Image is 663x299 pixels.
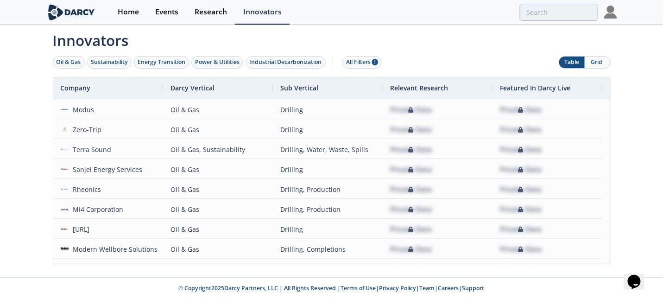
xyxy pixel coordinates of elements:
[390,179,432,199] div: Private Data
[390,120,432,140] div: Private Data
[559,57,585,68] button: Table
[280,239,375,259] div: Drilling, Completions
[69,179,101,199] div: Rheonics
[500,83,570,92] span: Featured In Darcy Live
[342,56,382,69] button: All Filters 1
[170,120,265,140] div: Oil & Gas
[280,259,375,279] div: Drilling, Completions
[134,56,189,69] button: Energy Transition
[585,57,610,68] button: Grid
[604,6,617,19] img: Profile
[69,219,89,239] div: [URL]
[500,159,542,179] div: Private Data
[420,284,435,292] a: Team
[170,100,265,120] div: Oil & Gas
[46,4,97,20] img: logo-wide.svg
[61,205,69,213] img: 1675207601510-mi4-logo.png
[46,26,617,51] span: Innovators
[57,58,81,66] div: Oil & Gas
[500,100,542,120] div: Private Data
[390,159,432,179] div: Private Data
[280,83,318,92] span: Sub Vertical
[69,239,158,259] div: Modern Wellbore Solutions
[500,239,542,259] div: Private Data
[280,199,375,219] div: Drilling, Production
[170,199,265,219] div: Oil & Gas
[462,284,485,292] a: Support
[372,59,378,65] span: 1
[170,239,265,259] div: Oil & Gas
[155,8,178,16] div: Events
[280,100,375,120] div: Drilling
[170,83,215,92] span: Darcy Vertical
[61,145,69,153] img: 6c1fd47e-a9de-4d25-b0ff-b9dbcf72eb3c
[191,56,243,69] button: Power & Utilities
[280,219,375,239] div: Drilling
[170,140,265,159] div: Oil & Gas, Sustainability
[87,56,132,69] button: Sustainability
[250,58,322,66] div: Industrial Decarbonization
[138,58,185,66] div: Energy Transition
[195,58,240,66] div: Power & Utilities
[69,159,142,179] div: Sanjel Energy Services
[69,140,111,159] div: Terra Sound
[280,179,375,199] div: Drilling, Production
[346,58,378,66] div: All Filters
[624,262,654,290] iframe: chat widget
[246,56,326,69] button: Industrial Decarbonization
[520,4,598,21] input: Advanced Search
[61,125,69,134] img: 2e65efa3-6c94-415d-91a3-04c42e6548c1
[61,165,69,173] img: sanjel.com.png
[69,199,123,219] div: Mi4 Corporation
[280,120,375,140] div: Drilling
[390,239,432,259] div: Private Data
[280,140,375,159] div: Drilling, Water, Waste, Spills
[61,225,69,233] img: 7cc635d6-6a35-42ec-89ee-ecf6ed8a16d9
[500,120,542,140] div: Private Data
[48,284,615,293] p: © Copyright 2025 Darcy Partners, LLC | All Rights Reserved | | | | |
[61,185,69,193] img: 6be74745-e7f4-4809-9227-94d27c50fd57
[61,83,91,92] span: Company
[170,159,265,179] div: Oil & Gas
[390,199,432,219] div: Private Data
[69,120,101,140] div: Zero-Trip
[195,8,227,16] div: Research
[69,259,128,279] div: ML-One Solutions
[438,284,459,292] a: Careers
[500,140,542,159] div: Private Data
[243,8,282,16] div: Innovators
[390,259,432,279] div: Private Data
[390,140,432,159] div: Private Data
[390,100,432,120] div: Private Data
[53,56,85,69] button: Oil & Gas
[61,245,69,253] img: 8a893824-a25f-4b81-be8c-5843aeafc34a
[170,219,265,239] div: Oil & Gas
[61,105,69,114] img: a5afd840-feb6-4328-8c69-739a799e54d1
[500,199,542,219] div: Private Data
[341,284,376,292] a: Terms of Use
[170,179,265,199] div: Oil & Gas
[500,179,542,199] div: Private Data
[280,159,375,179] div: Drilling
[500,219,542,239] div: Private Data
[390,219,432,239] div: Private Data
[500,259,542,279] div: Private Data
[379,284,417,292] a: Privacy Policy
[69,100,94,120] div: Modus
[118,8,139,16] div: Home
[390,83,448,92] span: Relevant Research
[91,58,128,66] div: Sustainability
[170,259,265,279] div: Oil & Gas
